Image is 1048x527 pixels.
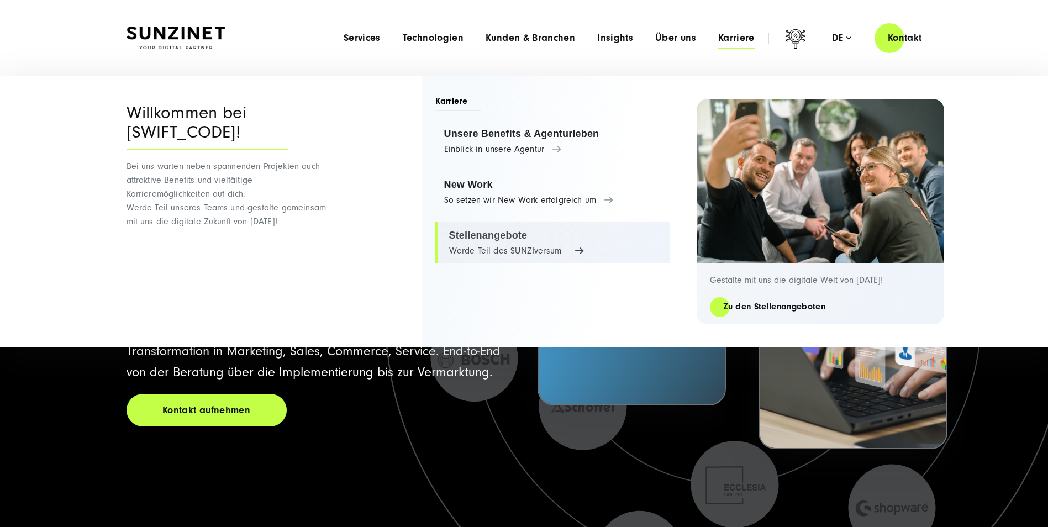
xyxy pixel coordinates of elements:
[875,22,935,54] a: Kontakt
[718,33,755,44] a: Karriere
[435,222,670,264] a: Stellenangebote Werde Teil des SUNZIversum
[127,103,288,150] div: Willkommen bei [SWIFT_CODE]!
[710,301,839,313] a: Zu den Stellenangeboten
[127,160,334,229] p: Bei uns warten neben spannenden Projekten auch attraktive Benefits und vielfältige Karrieremöglic...
[127,320,511,383] p: +20 Jahre Erfahrung, 160 Mitarbeitende in 3 Ländern für die Digitale Transformation in Marketing,...
[435,171,670,213] a: New Work So setzen wir New Work erfolgreich um
[486,33,575,44] a: Kunden & Branchen
[832,33,851,44] div: de
[127,27,225,50] img: SUNZINET Full Service Digital Agentur
[597,33,633,44] a: Insights
[435,95,481,111] span: Karriere
[655,33,696,44] a: Über uns
[435,120,670,162] a: Unsere Benefits & Agenturleben Einblick in unsere Agentur
[403,33,464,44] a: Technologien
[127,394,287,426] a: Kontakt aufnehmen
[697,99,944,263] img: Digitalagentur und Internetagentur SUNZINET: 2 Frauen 3 Männer, die ein Selfie machen bei
[710,275,931,286] p: Gestalte mit uns die digitale Welt von [DATE]!
[344,33,381,44] a: Services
